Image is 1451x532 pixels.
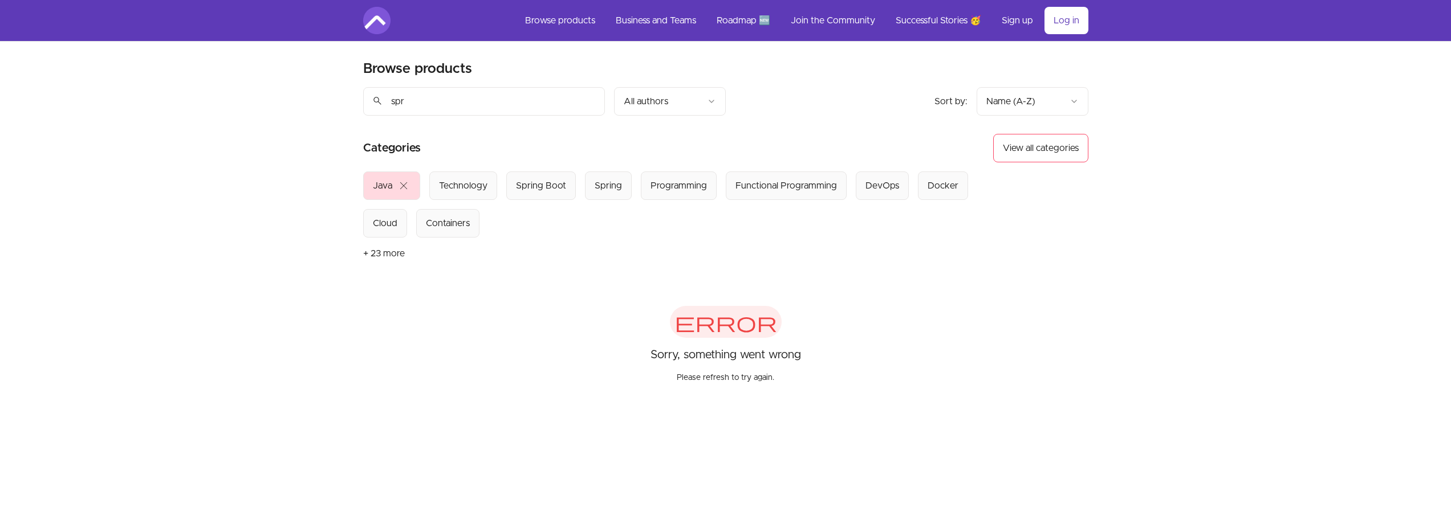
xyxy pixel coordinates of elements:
[607,7,705,34] a: Business and Teams
[651,179,707,193] div: Programming
[735,179,837,193] div: Functional Programming
[426,216,470,230] div: Containers
[595,179,622,193] div: Spring
[363,7,391,34] img: Amigoscode logo
[373,216,397,230] div: Cloud
[934,97,968,106] span: Sort by:
[782,7,884,34] a: Join the Community
[708,7,779,34] a: Roadmap 🆕
[516,179,566,193] div: Spring Boot
[887,7,990,34] a: Successful Stories 🥳
[977,87,1088,116] button: Product sort options
[1044,7,1088,34] a: Log in
[363,238,405,269] button: + 23 more
[993,7,1042,34] a: Sign up
[373,179,392,193] div: Java
[363,134,421,162] h2: Categories
[516,7,1088,34] nav: Main
[651,347,801,363] p: Sorry, something went wrong
[363,87,605,116] input: Search product names
[439,179,487,193] div: Technology
[372,93,383,109] span: search
[670,306,782,338] span: error
[397,179,410,193] span: close
[363,60,472,78] h2: Browse products
[865,179,899,193] div: DevOps
[516,7,604,34] a: Browse products
[614,87,726,116] button: Filter by author
[993,134,1088,162] button: View all categories
[928,179,958,193] div: Docker
[677,363,774,383] p: Please refresh to try again.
